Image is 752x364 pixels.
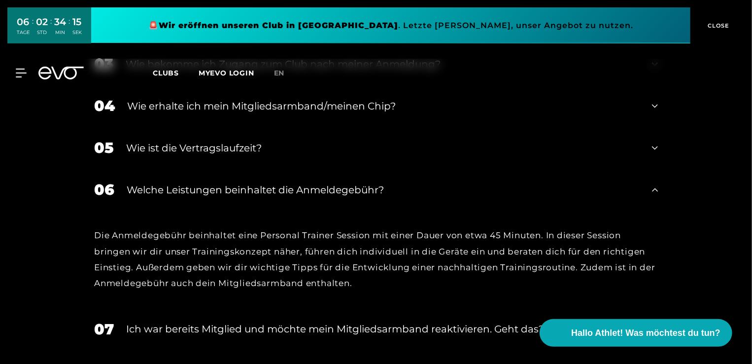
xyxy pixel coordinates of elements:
[199,69,254,77] a: MYEVO LOGIN
[571,327,720,340] span: Hallo Athlet! Was möchtest du tun?
[127,99,640,113] div: Wie erhalte ich mein Mitgliedsarmband/meinen Chip?
[540,319,732,347] button: Hallo Athlet! Was möchtest du tun?
[50,16,52,42] div: :
[36,29,48,36] div: STD
[94,95,115,117] div: 04
[94,318,114,340] div: 07
[126,322,640,336] div: Ich war bereits Mitglied und möchte mein Mitgliedsarmband reaktivieren. Geht das?
[274,68,297,79] a: en
[17,15,30,29] div: 06
[127,182,640,197] div: Welche Leistungen beinhaltet die Anmeldegebühr?
[690,7,745,43] button: CLOSE
[153,68,199,77] a: Clubs
[17,29,30,36] div: TAGE
[72,29,82,36] div: SEK
[126,141,640,155] div: Wie ist die Vertragslaufzeit?
[94,227,658,291] div: Die Anmeldegebühr beinhaltet eine Personal Trainer Session mit einer Dauer von etwa 45 Minuten. I...
[54,15,66,29] div: 34
[94,179,114,201] div: 06
[32,16,34,42] div: :
[36,15,48,29] div: 02
[94,137,114,159] div: 05
[54,29,66,36] div: MIN
[68,16,70,42] div: :
[706,21,730,30] span: CLOSE
[274,69,285,77] span: en
[153,69,179,77] span: Clubs
[72,15,82,29] div: 15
